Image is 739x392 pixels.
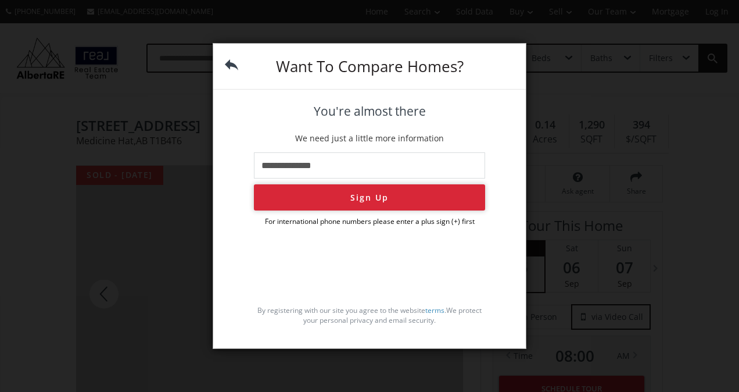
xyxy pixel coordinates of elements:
[254,59,485,74] h3: Want To Compare Homes?
[254,305,485,325] p: By registering with our site you agree to the website . We protect your personal privacy and emai...
[254,216,485,226] p: For international phone numbers please enter a plus sign (+) first
[254,105,485,118] h4: You're almost there
[425,305,444,315] a: terms
[254,184,485,211] button: Sign Up
[254,133,485,144] p: We need just a little more information
[225,58,238,72] img: back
